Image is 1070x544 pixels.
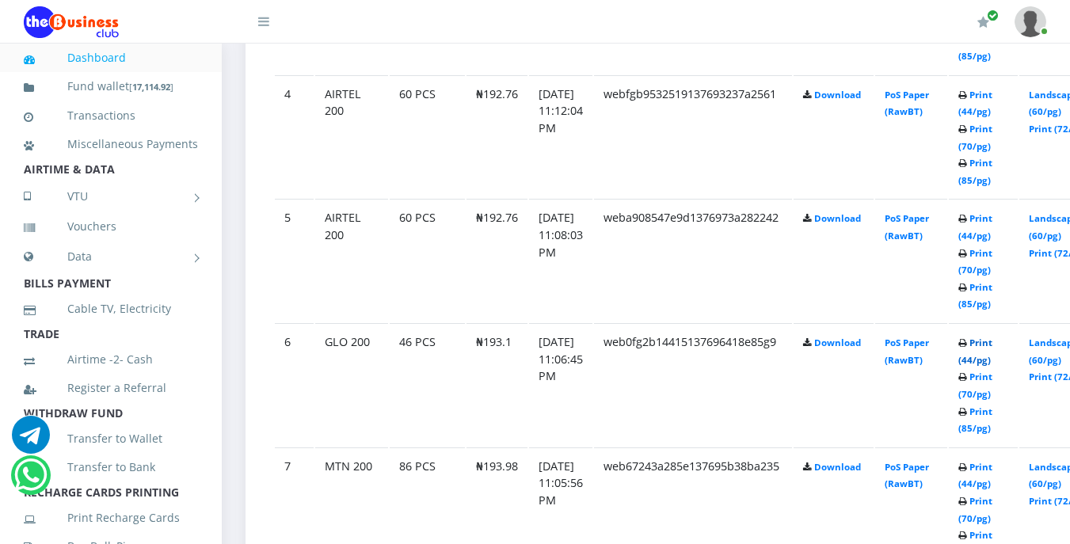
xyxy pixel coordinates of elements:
td: ₦192.76 [466,199,527,321]
a: Dashboard [24,40,198,76]
b: 17,114.92 [132,81,170,93]
small: [ ] [129,81,173,93]
td: web0fg2b14415137696418e85g9 [594,323,792,446]
a: Vouchers [24,208,198,245]
a: Chat for support [12,428,50,454]
a: Print (70/pg) [958,495,992,524]
a: Download [814,337,861,348]
a: Transfer to Wallet [24,420,198,457]
td: 60 PCS [390,75,465,198]
a: Print (44/pg) [958,461,992,490]
td: 60 PCS [390,199,465,321]
a: Print (85/pg) [958,281,992,310]
a: PoS Paper (RawBT) [885,461,929,490]
td: GLO 200 [315,323,388,446]
a: Print (44/pg) [958,212,992,242]
a: Chat for support [14,468,47,494]
a: Download [814,212,861,224]
a: Print (85/pg) [958,405,992,435]
a: Register a Referral [24,370,198,406]
a: Data [24,237,198,276]
img: Logo [24,6,119,38]
a: Fund wallet[17,114.92] [24,68,198,105]
a: PoS Paper (RawBT) [885,212,929,242]
i: Renew/Upgrade Subscription [977,16,989,29]
a: Print (44/pg) [958,337,992,366]
td: ₦193.1 [466,323,527,446]
img: User [1015,6,1046,37]
td: 46 PCS [390,323,465,446]
a: Download [814,461,861,473]
td: [DATE] 11:06:45 PM [529,323,592,446]
a: Print (70/pg) [958,247,992,276]
a: Transfer to Bank [24,449,198,485]
td: 6 [275,323,314,446]
a: Print (85/pg) [958,157,992,186]
span: Renew/Upgrade Subscription [987,10,999,21]
a: Print (70/pg) [958,123,992,152]
a: Download [814,89,861,101]
td: [DATE] 11:12:04 PM [529,75,592,198]
a: VTU [24,177,198,216]
td: weba908547e9d1376973a282242 [594,199,792,321]
td: AIRTEL 200 [315,199,388,321]
a: Airtime -2- Cash [24,341,198,378]
td: ₦192.76 [466,75,527,198]
td: [DATE] 11:08:03 PM [529,199,592,321]
a: Print Recharge Cards [24,500,198,536]
td: 4 [275,75,314,198]
a: Print (70/pg) [958,371,992,400]
a: PoS Paper (RawBT) [885,89,929,118]
a: Print (44/pg) [958,89,992,118]
a: Miscellaneous Payments [24,126,198,162]
td: webfgb9532519137693237a2561 [594,75,792,198]
td: 5 [275,199,314,321]
a: Transactions [24,97,198,134]
td: AIRTEL 200 [315,75,388,198]
a: PoS Paper (RawBT) [885,337,929,366]
a: Cable TV, Electricity [24,291,198,327]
